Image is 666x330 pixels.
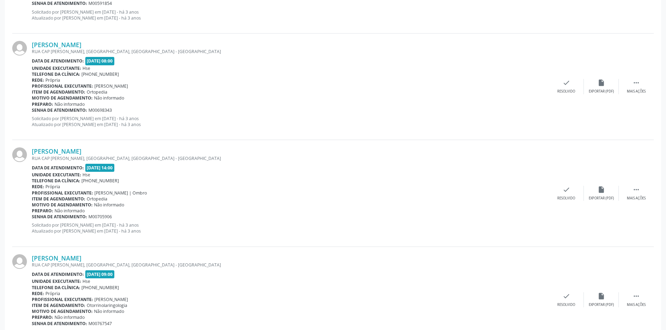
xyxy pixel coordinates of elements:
[55,101,85,107] span: Não informado
[32,58,84,64] b: Data de atendimento:
[563,292,570,300] i: check
[32,9,549,21] p: Solicitado por [PERSON_NAME] em [DATE] - há 3 anos Atualizado por [PERSON_NAME] em [DATE] - há 3 ...
[85,270,115,278] span: [DATE] 09:00
[81,178,119,184] span: [PHONE_NUMBER]
[81,285,119,291] span: [PHONE_NUMBER]
[32,77,44,83] b: Rede:
[32,147,81,155] a: [PERSON_NAME]
[45,184,60,190] span: Própria
[32,208,53,214] b: Preparo:
[32,107,87,113] b: Senha de atendimento:
[589,302,614,307] div: Exportar (PDF)
[94,95,124,101] span: Não informado
[88,107,112,113] span: M00698343
[87,89,107,95] span: Ortopedia
[94,296,128,302] span: [PERSON_NAME]
[32,89,85,95] b: Item de agendamento:
[32,321,87,327] b: Senha de atendimento:
[627,302,646,307] div: Mais ações
[94,83,128,89] span: [PERSON_NAME]
[32,41,81,49] a: [PERSON_NAME]
[632,186,640,193] i: 
[32,278,81,284] b: Unidade executante:
[597,79,605,87] i: insert_drive_file
[55,314,85,320] span: Não informado
[32,116,549,127] p: Solicitado por [PERSON_NAME] em [DATE] - há 3 anos Atualizado por [PERSON_NAME] em [DATE] - há 3 ...
[32,302,85,308] b: Item de agendamento:
[32,254,81,262] a: [PERSON_NAME]
[557,302,575,307] div: Resolvido
[32,262,549,268] div: RUA CAP [PERSON_NAME], [GEOGRAPHIC_DATA], [GEOGRAPHIC_DATA] - [GEOGRAPHIC_DATA]
[94,308,124,314] span: Não informado
[32,65,81,71] b: Unidade executante:
[55,208,85,214] span: Não informado
[589,89,614,94] div: Exportar (PDF)
[87,196,107,202] span: Ortopedia
[563,186,570,193] i: check
[32,49,549,54] div: RUA CAP [PERSON_NAME], [GEOGRAPHIC_DATA], [GEOGRAPHIC_DATA] - [GEOGRAPHIC_DATA]
[32,184,44,190] b: Rede:
[88,0,112,6] span: M00591854
[81,71,119,77] span: [PHONE_NUMBER]
[557,89,575,94] div: Resolvido
[32,95,93,101] b: Motivo de agendamento:
[94,202,124,208] span: Não informado
[32,296,93,302] b: Profissional executante:
[32,101,53,107] b: Preparo:
[627,196,646,201] div: Mais ações
[87,302,127,308] span: Otorrinolaringologia
[45,291,60,296] span: Própria
[32,196,85,202] b: Item de agendamento:
[563,79,570,87] i: check
[12,147,27,162] img: img
[32,202,93,208] b: Motivo de agendamento:
[83,278,90,284] span: Hse
[94,190,147,196] span: [PERSON_NAME] | Ombro
[32,214,87,220] b: Senha de atendimento:
[85,164,115,172] span: [DATE] 14:00
[32,172,81,178] b: Unidade executante:
[32,71,80,77] b: Telefone da clínica:
[32,308,93,314] b: Motivo de agendamento:
[32,0,87,6] b: Senha de atendimento:
[632,79,640,87] i: 
[32,285,80,291] b: Telefone da clínica:
[32,222,549,234] p: Solicitado por [PERSON_NAME] em [DATE] - há 3 anos Atualizado por [PERSON_NAME] em [DATE] - há 3 ...
[32,271,84,277] b: Data de atendimento:
[597,186,605,193] i: insert_drive_file
[32,83,93,89] b: Profissional executante:
[557,196,575,201] div: Resolvido
[12,254,27,269] img: img
[32,165,84,171] b: Data de atendimento:
[45,77,60,83] span: Própria
[12,41,27,56] img: img
[32,178,80,184] b: Telefone da clínica:
[32,291,44,296] b: Rede:
[32,314,53,320] b: Preparo:
[88,214,112,220] span: M00705906
[85,57,115,65] span: [DATE] 08:00
[83,172,90,178] span: Hse
[597,292,605,300] i: insert_drive_file
[632,292,640,300] i: 
[32,155,549,161] div: RUA CAP [PERSON_NAME], [GEOGRAPHIC_DATA], [GEOGRAPHIC_DATA] - [GEOGRAPHIC_DATA]
[627,89,646,94] div: Mais ações
[589,196,614,201] div: Exportar (PDF)
[83,65,90,71] span: Hse
[32,190,93,196] b: Profissional executante:
[88,321,112,327] span: M00767547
